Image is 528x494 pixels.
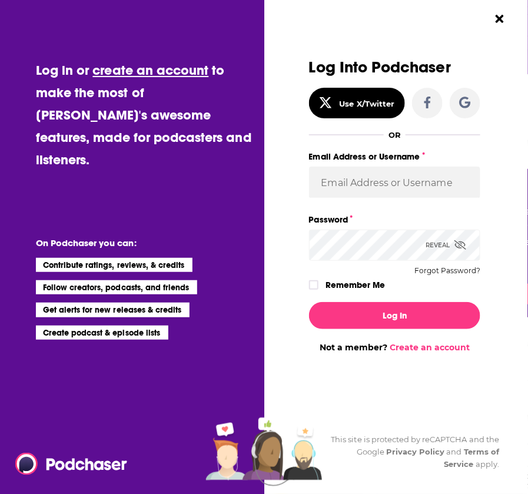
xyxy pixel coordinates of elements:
button: Forgot Password? [414,267,480,275]
li: On Podchaser you can: [36,237,255,248]
div: OR [388,130,401,140]
li: Contribute ratings, reviews, & credits [36,258,193,272]
li: Follow creators, podcasts, and friends [36,280,198,294]
input: Email Address or Username [309,167,481,198]
label: Remember Me [326,277,386,293]
div: Reveal [426,230,466,261]
label: Email Address or Username [309,149,481,164]
img: Podchaser - Follow, Share and Rate Podcasts [15,453,128,475]
div: This site is protected by reCAPTCHA and the Google and apply. [328,433,500,470]
button: Log In [309,302,481,329]
button: Close Button [489,8,511,30]
h3: Log Into Podchaser [309,59,481,76]
a: Privacy Policy [386,447,445,456]
a: Podchaser - Follow, Share and Rate Podcasts [15,453,119,475]
a: Terms of Service [444,447,500,469]
label: Password [309,212,481,227]
li: Get alerts for new releases & credits [36,303,190,317]
a: Create an account [390,342,470,353]
button: Use X/Twitter [309,88,406,118]
div: Use X/Twitter [340,99,395,108]
div: Not a member? [309,342,481,353]
a: create an account [92,62,208,78]
li: Create podcast & episode lists [36,326,168,340]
